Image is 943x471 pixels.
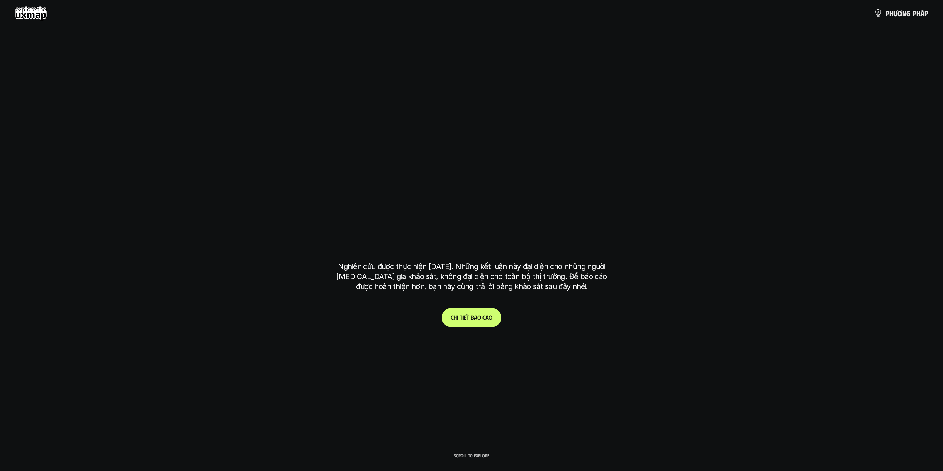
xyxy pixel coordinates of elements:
span: p [924,9,928,17]
a: phươngpháp [874,6,928,21]
span: ư [893,9,897,17]
span: á [474,314,477,321]
span: t [460,314,462,321]
span: b [471,314,474,321]
span: ế [464,314,466,321]
span: i [462,314,464,321]
span: ơ [897,9,902,17]
span: h [889,9,893,17]
span: o [489,314,492,321]
span: n [902,9,906,17]
p: Scroll to explore [454,453,489,458]
span: h [916,9,920,17]
span: C [451,314,454,321]
span: p [913,9,916,17]
h1: tại [GEOGRAPHIC_DATA] [339,223,604,254]
span: o [477,314,481,321]
span: p [886,9,889,17]
span: á [485,314,489,321]
span: g [906,9,911,17]
span: t [466,314,469,321]
h6: Kết quả nghiên cứu [446,146,502,155]
span: c [482,314,485,321]
span: á [920,9,924,17]
span: h [454,314,457,321]
h1: phạm vi công việc của [336,164,607,195]
a: Chitiếtbáocáo [442,308,501,327]
p: Nghiên cứu được thực hiện [DATE]. Những kết luận này đại diện cho những người [MEDICAL_DATA] gia ... [333,262,611,292]
span: i [457,314,458,321]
